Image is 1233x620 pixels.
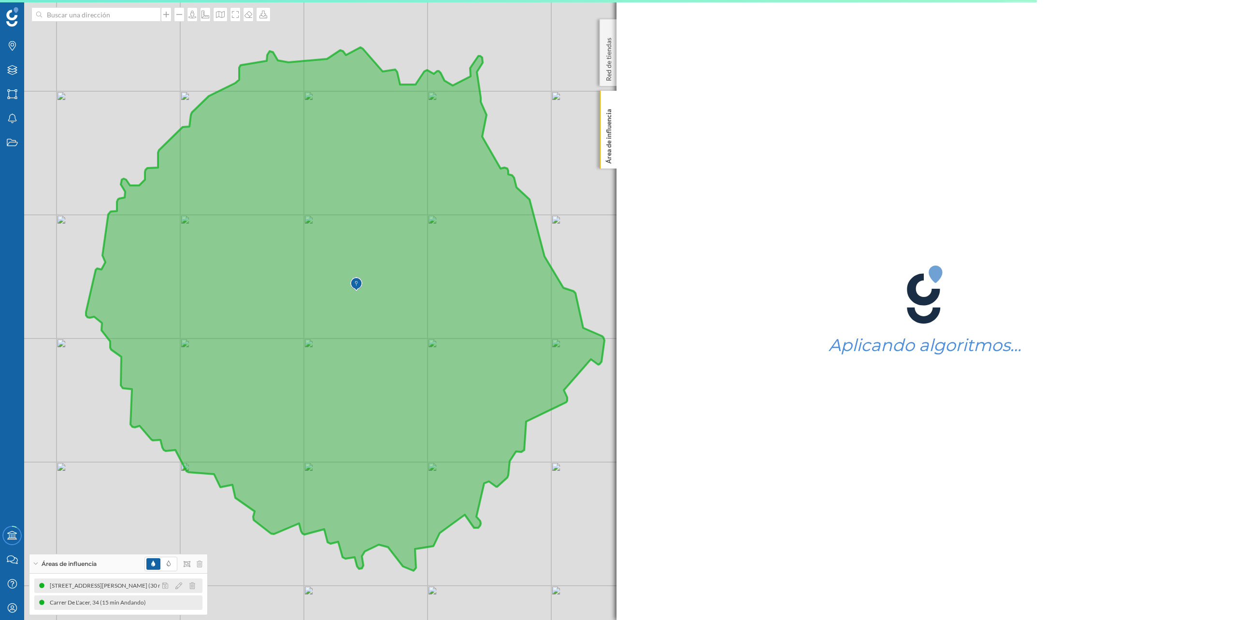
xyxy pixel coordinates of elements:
span: Áreas de influencia [42,560,97,568]
h1: Aplicando algoritmos… [829,336,1021,354]
p: Área de influencia [604,105,614,164]
div: [STREET_ADDRESS][PERSON_NAME] (30 min Andando) [50,581,199,591]
div: Carrer De L'acer, 34 (15 min Andando) [50,598,151,607]
img: Marker [350,275,362,294]
span: Soporte [19,7,54,15]
img: Geoblink Logo [6,7,18,27]
p: Red de tiendas [604,34,614,81]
